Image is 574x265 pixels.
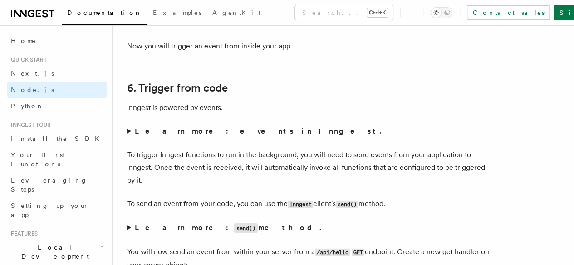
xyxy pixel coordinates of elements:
[127,198,490,211] p: To send an event from your code, you can use the client's method.
[431,7,452,18] button: Toggle dark mode
[7,82,107,98] a: Node.js
[127,40,490,53] p: Now you will trigger an event from inside your app.
[135,223,323,232] strong: Learn more: method.
[127,82,228,94] a: 6. Trigger from code
[127,125,490,138] summary: Learn more: events in Inngest.
[7,172,107,198] a: Leveraging Steps
[7,198,107,223] a: Setting up your app
[234,223,258,233] code: send()
[7,130,107,147] a: Install the SDK
[212,9,260,16] span: AgentKit
[11,86,54,93] span: Node.js
[288,201,313,208] code: Inngest
[7,230,38,237] span: Features
[467,5,550,20] a: Contact sales
[367,8,388,17] kbd: Ctrl+K
[153,9,201,16] span: Examples
[7,65,107,82] a: Next.js
[7,33,107,49] a: Home
[7,243,99,261] span: Local Development
[7,147,107,172] a: Your first Functions
[336,201,358,208] code: send()
[7,98,107,114] a: Python
[11,177,88,193] span: Leveraging Steps
[295,5,393,20] button: Search...Ctrl+K
[135,127,383,135] strong: Learn more: events in Inngest.
[11,135,105,142] span: Install the SDK
[352,249,364,256] code: GET
[11,202,89,218] span: Setting up your app
[11,36,36,45] span: Home
[127,149,490,187] p: To trigger Inngest functions to run in the background, you will need to send events from your app...
[11,70,54,77] span: Next.js
[11,102,44,110] span: Python
[127,101,490,114] p: Inngest is powered by events.
[11,151,65,168] span: Your first Functions
[7,56,47,63] span: Quick start
[62,3,147,25] a: Documentation
[7,121,51,129] span: Inngest tour
[147,3,207,24] a: Examples
[127,222,490,235] summary: Learn more:send()method.
[67,9,142,16] span: Documentation
[315,249,350,256] code: /api/hello
[207,3,266,24] a: AgentKit
[7,239,107,265] button: Local Development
